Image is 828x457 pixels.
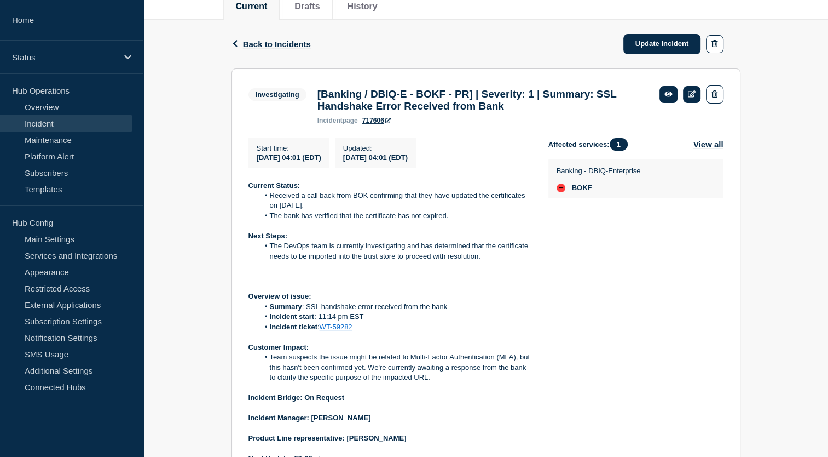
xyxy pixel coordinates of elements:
[259,191,531,211] li: Received a call back from BOK confirming that they have updated the certificates on [DATE].
[259,241,531,261] li: The DevOps team is currently investigating and has determined that the certificate needs to be im...
[248,232,288,240] strong: Next Steps:
[248,434,407,442] strong: Product Line representative: [PERSON_NAME]
[270,323,317,331] strong: Incident ticket
[12,53,117,62] p: Status
[343,144,408,152] p: Updated :
[317,117,343,124] span: incident
[317,88,648,112] h3: [Banking / DBIQ-E - BOKF - PR] | Severity: 1 | Summary: SSL Handshake Error Received from Bank
[343,152,408,162] div: [DATE] 04:01 (EDT)
[259,302,531,312] li: : SSL handshake error received from the bank
[259,211,531,221] li: The bank has verified that the certificate has not expired.
[557,167,641,175] p: Banking - DBIQ-Enterprise
[348,2,378,12] button: History
[248,343,309,351] strong: Customer Impact:
[693,138,723,151] button: View all
[362,117,391,124] a: 717606
[248,393,345,402] strong: Incident Bridge: On Request
[320,323,352,331] a: WT-59282
[248,88,306,101] span: Investigating
[317,117,358,124] p: page
[243,39,311,49] span: Back to Incidents
[557,184,565,192] div: down
[270,302,302,311] strong: Summary
[236,2,268,12] button: Current
[572,184,592,192] span: BOKF
[259,352,531,382] li: Team suspects the issue might be related to Multi-Factor Authentication (MFA), but this hasn't be...
[623,34,701,54] a: Update incident
[257,153,321,162] span: [DATE] 04:01 (EDT)
[248,181,300,190] strong: Current Status:
[248,414,371,422] strong: Incident Manager: [PERSON_NAME]
[548,138,633,151] span: Affected services:
[270,312,315,321] strong: Incident start
[248,292,311,300] strong: Overview of issue:
[259,312,531,322] li: : 11:14 pm EST
[231,39,311,49] button: Back to Incidents
[257,144,321,152] p: Start time :
[610,138,628,151] span: 1
[294,2,320,12] button: Drafts
[259,322,531,332] li: :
